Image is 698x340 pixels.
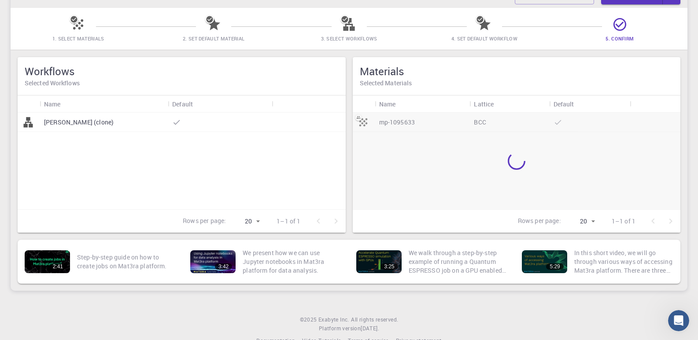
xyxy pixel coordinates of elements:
[18,6,49,14] span: Soporte
[546,263,563,270] div: 5:29
[277,217,300,226] p: 1–1 of 1
[554,95,574,113] div: Default
[44,95,61,113] div: Name
[379,95,396,113] div: Name
[668,310,689,331] iframe: Intercom live chat
[574,97,588,111] button: Sort
[318,315,349,324] a: Exabyte Inc.
[61,97,75,111] button: Sort
[193,97,207,111] button: Sort
[518,216,561,227] p: Rows per page:
[361,325,379,332] span: [DATE] .
[44,118,114,127] p: [PERSON_NAME] (clone)
[52,35,104,42] span: 1. Select Materials
[18,95,40,113] div: Icon
[215,263,232,270] div: 3:42
[351,315,398,324] span: All rights reserved.
[474,95,494,113] div: Lattice
[318,316,349,323] span: Exabyte Inc.
[606,35,634,42] span: 5. Confirm
[360,78,674,88] h6: Selected Materials
[300,315,318,324] span: © 2025
[612,217,635,226] p: 1–1 of 1
[183,35,244,42] span: 2. Set Default Material
[40,95,168,113] div: Name
[319,324,361,333] span: Platform version
[187,243,345,280] a: 3:42We present how we can use Jupyter notebooks in Mat3ra platform for data analysis.
[49,263,66,270] div: 2:41
[77,253,176,271] p: Step-by-step guide on how to create jobs on Mat3ra platform.
[21,243,180,280] a: 2:41Step-by-step guide on how to create jobs on Mat3ra platform.
[25,78,339,88] h6: Selected Workflows
[494,97,508,111] button: Sort
[518,243,677,280] a: 5:29In this short video, we will go through various ways of accessing Mat3ra platform. There are ...
[549,95,630,113] div: Default
[469,95,549,113] div: Lattice
[360,64,674,78] h5: Materials
[353,243,511,280] a: 3:25We walk through a step-by-step example of running a Quantum ESPRESSO job on a GPU enabled nod...
[321,35,377,42] span: 3. Select Workflows
[380,263,398,270] div: 3:25
[409,249,508,275] p: We walk through a step-by-step example of running a Quantum ESPRESSO job on a GPU enabled node. W...
[172,95,193,113] div: Default
[353,95,375,113] div: Icon
[168,95,272,113] div: Default
[183,216,226,227] p: Rows per page:
[395,97,410,111] button: Sort
[243,249,342,275] p: We present how we can use Jupyter notebooks in Mat3ra platform for data analysis.
[361,324,379,333] a: [DATE].
[375,95,470,113] div: Name
[574,249,673,275] p: In this short video, we will go through various ways of accessing Mat3ra platform. There are thre...
[451,35,517,42] span: 4. Set Default Workflow
[565,215,598,228] div: 20
[25,64,339,78] h5: Workflows
[229,215,262,228] div: 20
